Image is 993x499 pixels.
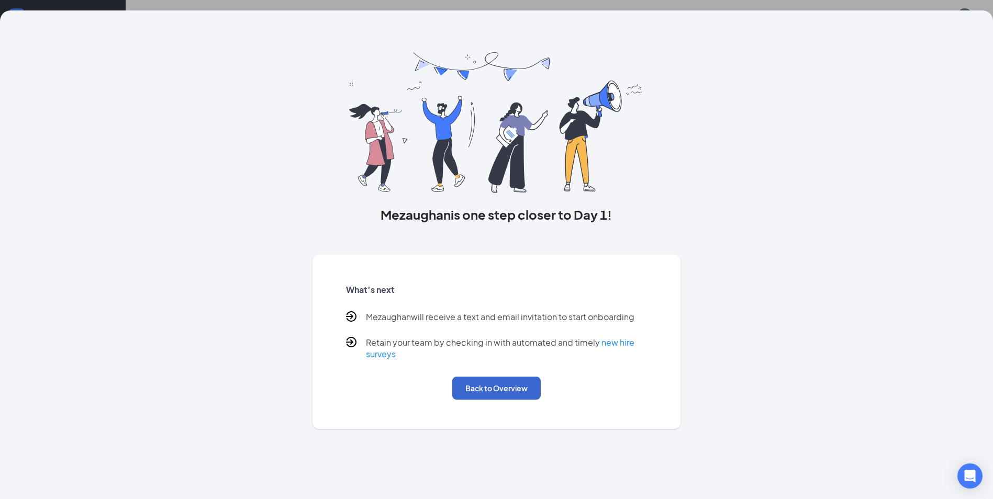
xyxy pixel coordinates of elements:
[366,311,634,324] p: Mezaughan will receive a text and email invitation to start onboarding
[366,337,634,359] a: new hire surveys
[313,206,681,223] h3: Mezaughan is one step closer to Day 1!
[957,463,983,489] div: Open Intercom Messenger
[349,52,644,193] img: you are all set
[346,284,648,296] h5: What’s next
[366,337,648,360] p: Retain your team by checking in with automated and timely
[452,377,541,400] button: Back to Overview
